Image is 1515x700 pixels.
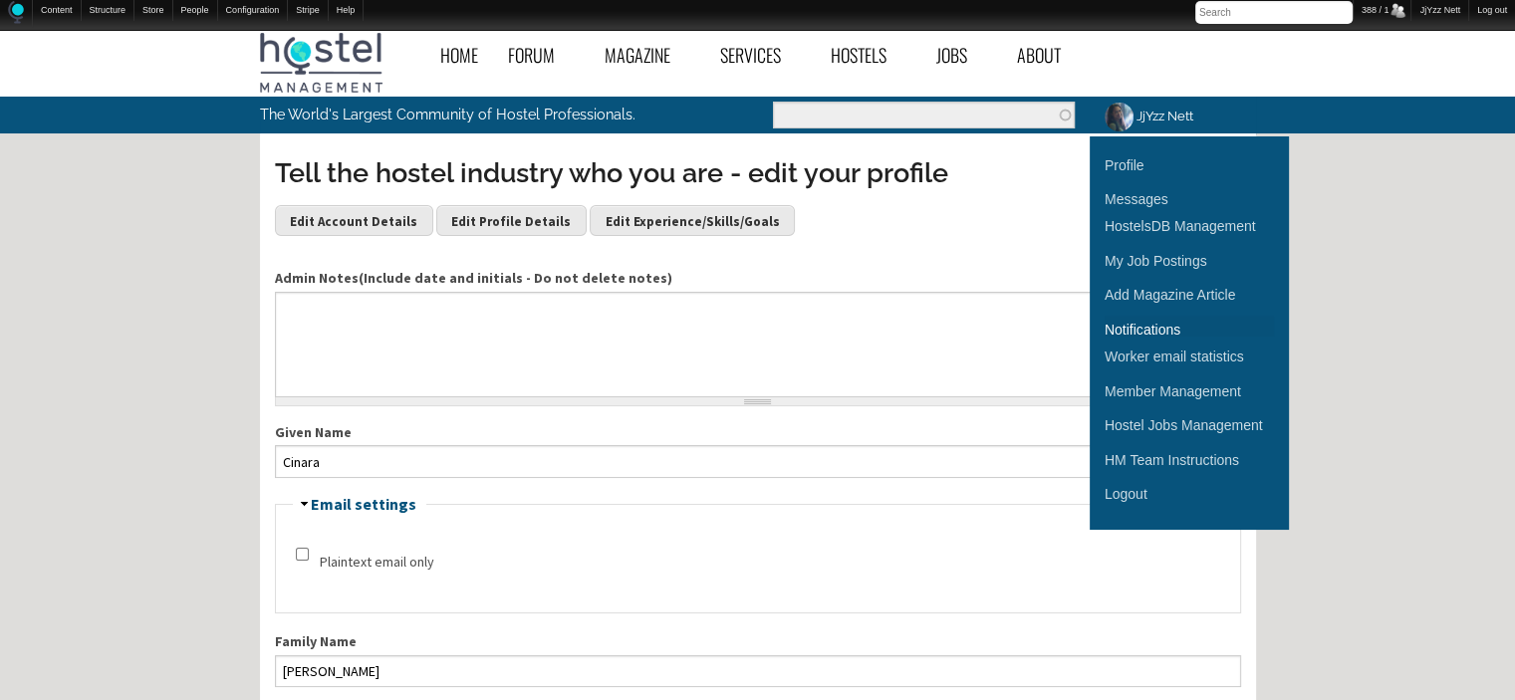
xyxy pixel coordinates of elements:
label: Family Name [275,631,1241,652]
a: Edit Account Details [275,205,433,235]
a: Services [705,33,816,78]
a: Logout [1105,480,1274,508]
a: Worker email statistics [1105,343,1274,370]
label: Plaintext email only [320,552,434,573]
a: Add Magazine Article [1105,281,1274,309]
a: Hostels [816,33,921,78]
label: Given Name [275,422,1241,443]
a: Email settings [311,494,416,514]
a: Forum [493,33,590,78]
a: About [1002,33,1096,78]
a: Edit Profile Details [436,205,587,235]
img: Hostel Management Home [260,33,382,93]
input: Check this option if you do not wish to receive email messages with graphics and styles. [296,548,309,561]
img: JjYzz Nett's picture [1102,100,1136,134]
a: Notifications [1105,316,1274,337]
a: JjYzz Nett [1090,97,1205,135]
p: The World's Largest Community of Hostel Professionals. [260,97,675,132]
label: Admin Notes(Include date and initials - Do not delete notes) [275,268,1241,289]
img: Home [8,1,24,24]
a: My Job Postings [1105,247,1274,275]
a: Messages [1105,185,1274,206]
h3: Tell the hostel industry who you are - edit your profile [275,154,1241,192]
a: Member Management [1105,377,1274,405]
a: Jobs [921,33,1002,78]
input: Enter the terms you wish to search for. [773,102,1075,128]
a: Profile [1105,151,1274,179]
a: Magazine [590,33,705,78]
div: Notifications [1105,319,1180,341]
a: Hostel Jobs Management [1105,411,1274,439]
a: Home [425,33,493,78]
a: HM Team Instructions [1105,446,1274,474]
a: Edit Experience/Skills/Goals [590,205,795,235]
div: Messages [1105,188,1168,210]
input: Search [1195,1,1353,24]
a: HostelsDB Management [1105,212,1274,240]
